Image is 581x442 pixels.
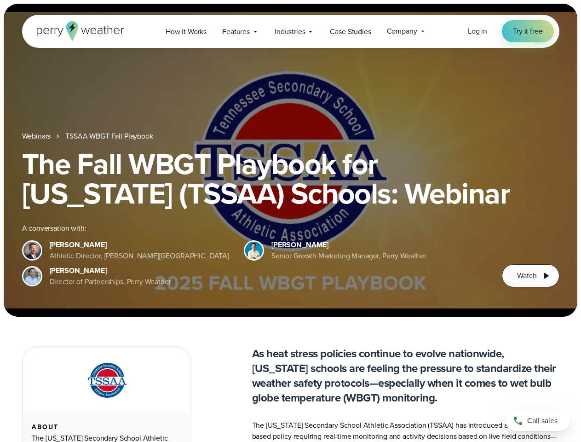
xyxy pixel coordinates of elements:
[23,242,41,259] img: Brian Wyatt
[271,250,426,262] div: Senior Growth Marketing Manager, Perry Weather
[502,264,559,287] button: Watch
[65,131,153,142] a: TSSAA WBGT Fall Playbook
[275,26,305,37] span: Industries
[252,346,559,405] p: As heat stress policies continue to evolve nationwide, [US_STATE] schools are feeling the pressur...
[22,131,559,142] nav: Breadcrumb
[330,26,371,37] span: Case Studies
[76,360,138,401] img: TSSAA-Tennessee-Secondary-School-Athletic-Association.svg
[22,223,488,234] div: A conversation with:
[50,250,230,262] div: Athletic Director, [PERSON_NAME][GEOGRAPHIC_DATA]
[468,26,487,36] span: Log in
[32,424,182,431] div: About
[513,26,542,37] span: Try it free
[517,270,536,281] span: Watch
[22,131,51,142] a: Webinars
[527,415,558,426] span: Call sales
[387,26,417,37] span: Company
[502,20,553,42] a: Try it free
[271,239,426,250] div: [PERSON_NAME]
[222,26,250,37] span: Features
[23,268,41,285] img: Jeff Wood
[166,26,207,37] span: How it Works
[50,239,230,250] div: [PERSON_NAME]
[322,22,379,41] a: Case Studies
[50,276,171,287] div: Director of Partnerships, Perry Weather
[50,265,171,276] div: [PERSON_NAME]
[22,149,559,208] h1: The Fall WBGT Playbook for [US_STATE] (TSSAA) Schools: Webinar
[468,26,487,37] a: Log in
[506,411,570,431] a: Call sales
[245,242,263,259] img: Spencer Patton, Perry Weather
[158,22,214,41] a: How it Works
